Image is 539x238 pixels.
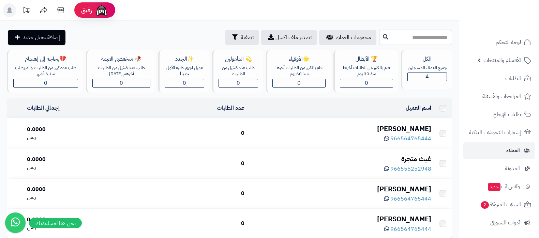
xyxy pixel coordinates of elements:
div: 🏆 الأبطال [340,55,393,63]
span: 966564765444 [390,195,431,203]
a: طلبات الإرجاع [463,106,535,123]
a: تصدير ملف اكسل [261,30,317,45]
a: 💫 المأمولينطلب عدد ضئيل من الطلبات0 [211,50,265,93]
span: السلات المتروكة [480,200,521,209]
div: 🌟الأوفياء [272,55,326,63]
a: العملاء [463,142,535,159]
span: العملاء [506,146,520,155]
span: 0 [120,79,123,87]
a: اسم العميل [406,104,431,112]
a: إشعارات التحويلات البنكية [463,124,535,141]
div: 0.0000 [27,186,141,193]
span: لوحة التحكم [496,37,521,47]
span: 0 [297,79,301,87]
div: جميع العملاء المسجلين [407,65,447,71]
div: ر.س [27,193,141,201]
div: غيث متجرة [250,154,431,164]
a: السلات المتروكة2 [463,196,535,213]
a: 966564765444 [384,225,431,233]
div: عميل اجري طلبه الأول حديثاّ [165,65,204,77]
a: 🥀 منخفضي القيمةطلب عدد ضئيل من الطلبات آخرهم [DATE]0 [85,50,157,93]
span: وآتس آب [487,182,520,191]
span: الطلبات [505,74,521,83]
a: إضافة عميل جديد [8,30,65,45]
a: أدوات التسويق [463,215,535,231]
span: جديد [488,183,500,191]
div: 0 [147,160,245,168]
img: ai-face.png [95,3,108,17]
div: 💔بحاجة إلى إهتمام [13,55,78,63]
div: 💫 المأمولين [219,55,258,63]
div: 0.0000 [27,156,141,163]
div: طلب عدد ضئيل من الطلبات آخرهم [DATE] [92,65,151,77]
a: الكلجميع العملاء المسجلين4 [400,50,453,93]
div: [PERSON_NAME] [250,124,431,134]
a: 966555252948 [384,165,431,173]
div: 0 [147,129,245,137]
a: 💔بحاجة إلى إهتمامطلب عدد كبير من الطلبات و لم يطلب منذ 6 أشهر0 [5,50,85,93]
span: رفيق [81,6,92,14]
span: الأقسام والمنتجات [483,55,521,65]
span: 0 [44,79,47,87]
div: 🥀 منخفضي القيمة [92,55,151,63]
span: تصفية [241,33,254,42]
div: 0.0000 [27,216,141,224]
div: ر.س [27,224,141,232]
span: 966564765444 [390,134,431,143]
div: قام بالكثير من الطلبات آخرها منذ 60 يوم [272,65,326,77]
span: 4 [425,73,429,81]
a: 966564765444 [384,134,431,143]
div: الكل [407,55,447,63]
div: [PERSON_NAME] [250,184,431,194]
a: مجموعات العملاء [319,30,376,45]
div: ✨الجدد [165,55,204,63]
a: المراجعات والأسئلة [463,88,535,105]
a: إجمالي الطلبات [27,104,60,112]
a: 🏆 الأبطالقام بالكثير من الطلبات آخرها منذ 30 يوم0 [332,50,400,93]
div: طلب عدد ضئيل من الطلبات [219,65,258,77]
a: لوحة التحكم [463,34,535,50]
span: 0 [237,79,240,87]
span: إشعارات التحويلات البنكية [469,128,521,137]
a: عدد الطلبات [217,104,244,112]
div: 0 [147,220,245,227]
a: المدونة [463,160,535,177]
span: المدونة [505,164,520,173]
span: 2 [481,201,489,209]
button: تصفية [225,30,259,45]
span: مجموعات العملاء [336,33,371,42]
span: 966555252948 [390,165,431,173]
div: طلب عدد كبير من الطلبات و لم يطلب منذ 6 أشهر [13,65,78,77]
a: تحديثات المنصة [18,3,35,19]
span: 0 [365,79,368,87]
div: 0.0000 [27,126,141,133]
div: ر.س [27,163,141,171]
span: 966564765444 [390,225,431,233]
span: تصدير ملف اكسل [275,33,312,42]
a: وآتس آبجديد [463,178,535,195]
span: أدوات التسويق [490,218,520,227]
span: إضافة عميل جديد [23,33,60,42]
div: 0 [147,190,245,197]
div: [PERSON_NAME] [250,214,431,224]
a: ✨الجددعميل اجري طلبه الأول حديثاّ0 [157,50,211,93]
a: 🌟الأوفياءقام بالكثير من الطلبات آخرها منذ 60 يوم0 [265,50,332,93]
span: طلبات الإرجاع [493,110,521,119]
a: 966564765444 [384,195,431,203]
span: 0 [183,79,186,87]
span: المراجعات والأسئلة [482,92,521,101]
div: ر.س [27,133,141,141]
div: قام بالكثير من الطلبات آخرها منذ 30 يوم [340,65,393,77]
a: الطلبات [463,70,535,86]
